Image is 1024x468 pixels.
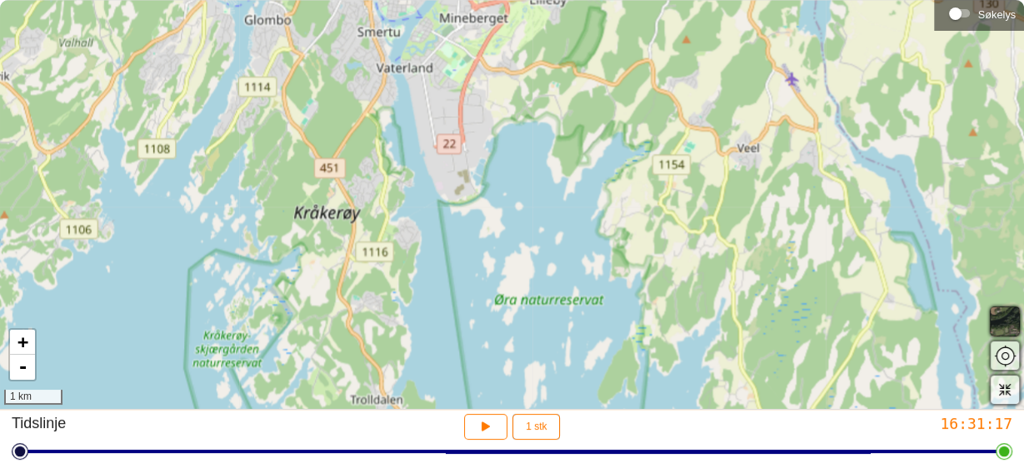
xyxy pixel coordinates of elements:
font: Tidslinje [12,415,66,431]
a: Zoom inn [10,330,35,355]
font: 1 km [10,391,32,402]
a: Zoom ut [10,355,35,380]
font: 16:31:17 [940,415,1012,432]
font: + [17,331,28,352]
button: 1 stk [512,414,560,440]
font: 1 stk [526,421,547,432]
font: - [17,356,28,377]
font: Søkelys [977,8,1016,21]
div: Søkelys [942,1,1016,26]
